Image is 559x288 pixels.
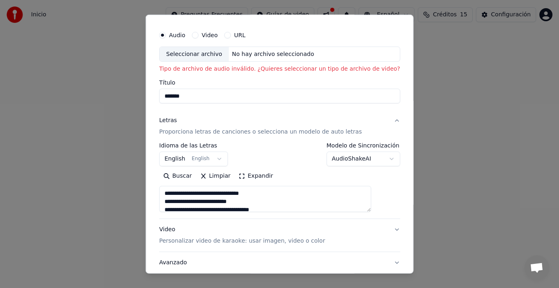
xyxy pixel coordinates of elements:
p: Proporciona letras de canciones o selecciona un modelo de auto letras [159,128,362,136]
label: Audio [169,32,185,38]
label: Modelo de Sincronización [326,143,400,148]
p: Tipo de archivo de audio inválido. ¿Quieres seleccionar un tipo de archivo de video? [159,65,400,73]
label: Título [159,80,400,85]
button: VideoPersonalizar video de karaoke: usar imagen, video o color [159,219,400,252]
div: Video [159,225,325,245]
p: Personalizar video de karaoke: usar imagen, video o color [159,237,325,245]
div: LetrasProporciona letras de canciones o selecciona un modelo de auto letras [159,143,400,219]
div: Letras [159,116,177,125]
label: URL [234,32,246,38]
button: LetrasProporciona letras de canciones o selecciona un modelo de auto letras [159,110,400,143]
button: Expandir [234,170,277,183]
label: Video [201,32,217,38]
button: Limpiar [196,170,234,183]
div: No hay archivo seleccionado [228,50,317,58]
label: Idioma de las Letras [159,143,228,148]
button: Buscar [159,170,196,183]
button: Avanzado [159,252,400,273]
div: Seleccionar archivo [160,47,229,61]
